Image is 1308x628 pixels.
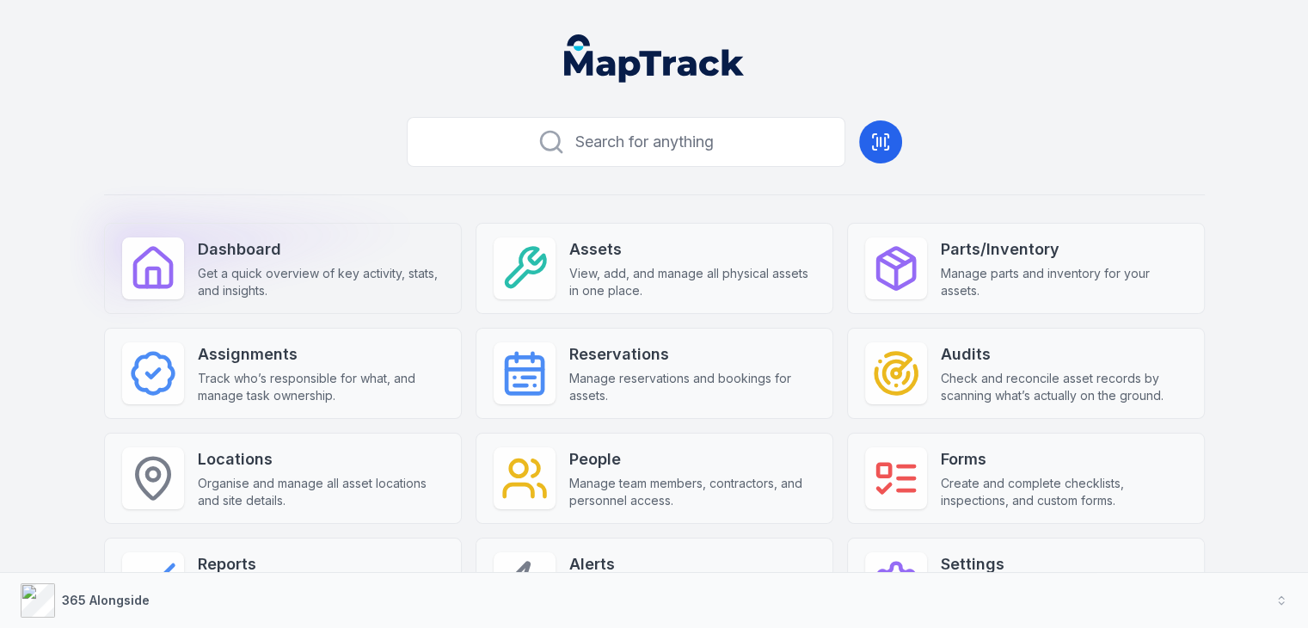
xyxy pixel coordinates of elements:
[569,552,815,576] strong: Alerts
[941,447,1187,471] strong: Forms
[104,433,462,524] a: LocationsOrganise and manage all asset locations and site details.
[569,265,815,299] span: View, add, and manage all physical assets in one place.
[476,328,833,419] a: ReservationsManage reservations and bookings for assets.
[104,328,462,419] a: AssignmentsTrack who’s responsible for what, and manage task ownership.
[569,370,815,404] span: Manage reservations and bookings for assets.
[941,342,1187,366] strong: Audits
[62,593,150,607] strong: 365 Alongside
[847,328,1205,419] a: AuditsCheck and reconcile asset records by scanning what’s actually on the ground.
[941,265,1187,299] span: Manage parts and inventory for your assets.
[941,475,1187,509] span: Create and complete checklists, inspections, and custom forms.
[198,552,444,576] strong: Reports
[847,433,1205,524] a: FormsCreate and complete checklists, inspections, and custom forms.
[941,237,1187,262] strong: Parts/Inventory
[198,265,444,299] span: Get a quick overview of key activity, stats, and insights.
[407,117,845,167] button: Search for anything
[104,223,462,314] a: DashboardGet a quick overview of key activity, stats, and insights.
[569,237,815,262] strong: Assets
[569,342,815,366] strong: Reservations
[198,447,444,471] strong: Locations
[198,475,444,509] span: Organise and manage all asset locations and site details.
[476,433,833,524] a: PeopleManage team members, contractors, and personnel access.
[537,34,772,83] nav: Global
[941,552,1187,576] strong: Settings
[476,223,833,314] a: AssetsView, add, and manage all physical assets in one place.
[198,237,444,262] strong: Dashboard
[198,370,444,404] span: Track who’s responsible for what, and manage task ownership.
[575,130,714,154] span: Search for anything
[847,223,1205,314] a: Parts/InventoryManage parts and inventory for your assets.
[941,370,1187,404] span: Check and reconcile asset records by scanning what’s actually on the ground.
[569,447,815,471] strong: People
[569,475,815,509] span: Manage team members, contractors, and personnel access.
[198,342,444,366] strong: Assignments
